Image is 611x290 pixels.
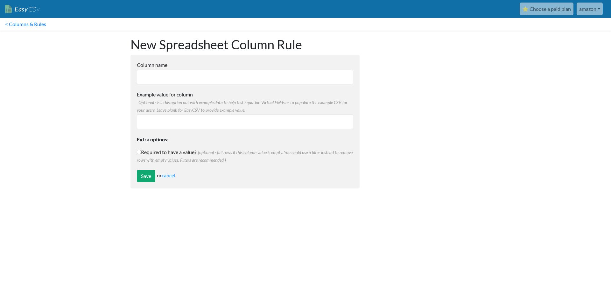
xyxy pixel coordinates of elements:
a: ⭐ Choose a paid plan [520,3,573,15]
a: EasyCSV [5,3,40,16]
label: Required to have a value? [137,148,353,164]
input: Save [137,170,155,182]
div: or [137,170,353,182]
span: (optional - fail rows if this column value is empty. You could use a filter instead to remove row... [137,150,353,163]
label: Column name [137,61,353,69]
a: amazon [577,3,603,15]
a: cancel [162,172,175,178]
label: Example value for column [137,91,353,114]
h1: New Spreadsheet Column Rule [130,37,360,52]
b: Extra options: [137,136,168,142]
input: Required to have a value?(optional - fail rows if this column value is empty. You could use a fil... [137,150,141,154]
span: CSV [28,5,40,13]
span: Optional - Fill this option out with example data to help test Equation Virtual Fields or to popu... [137,100,348,113]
